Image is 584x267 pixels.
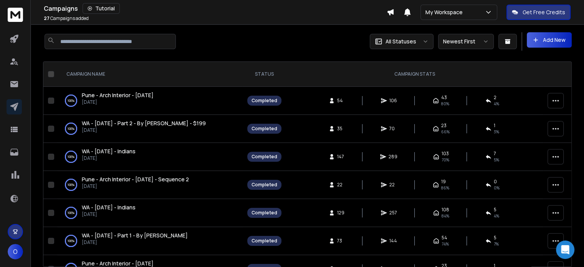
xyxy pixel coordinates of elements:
[494,185,500,191] span: 0 %
[494,157,499,163] span: 5 %
[494,123,495,129] span: 1
[494,207,496,213] span: 5
[82,127,206,133] p: [DATE]
[389,238,397,244] span: 144
[82,91,154,99] a: Pune - Arch Interior - [DATE]
[389,182,397,188] span: 22
[337,126,345,132] span: 35
[438,34,494,49] button: Newest First
[523,8,565,16] p: Get Free Credits
[441,179,446,185] span: 19
[82,183,189,189] p: [DATE]
[82,176,189,183] a: Pune - Arch Interior - [DATE] - Sequence 2
[68,153,74,161] p: 100 %
[68,181,74,189] p: 100 %
[441,95,447,101] span: 43
[506,5,571,20] button: Get Free Credits
[494,213,499,219] span: 4 %
[286,62,543,87] th: CAMPAIGN STATS
[389,98,397,104] span: 106
[337,98,345,104] span: 54
[57,199,243,227] td: 100%WA - [DATE] - Indians[DATE]
[251,182,277,188] div: Completed
[57,227,243,255] td: 100%WA - [DATE] - Part 1 - By [PERSON_NAME][DATE]
[337,154,345,160] span: 147
[251,238,277,244] div: Completed
[337,238,345,244] span: 73
[57,143,243,171] td: 100%WA - [DATE] - Indians[DATE]
[83,3,120,14] button: Tutorial
[82,204,136,211] a: WA - [DATE] - Indians
[494,235,496,241] span: 5
[442,157,449,163] span: 70 %
[494,241,499,247] span: 7 %
[385,38,416,45] p: All Statuses
[251,210,277,216] div: Completed
[68,97,74,104] p: 100 %
[57,171,243,199] td: 100%Pune - Arch Interior - [DATE] - Sequence 2[DATE]
[441,185,449,191] span: 86 %
[82,99,154,105] p: [DATE]
[82,148,136,155] a: WA - [DATE] - Indians
[57,115,243,143] td: 100%WA - [DATE] - Part 2 - By [PERSON_NAME] - $199[DATE]
[8,244,23,259] button: O
[494,151,496,157] span: 7
[251,126,277,132] div: Completed
[442,151,449,157] span: 103
[82,260,154,267] span: Pune - Arch Interior - [DATE]
[82,119,206,127] a: WA - [DATE] - Part 2 - By [PERSON_NAME] - $199
[44,15,89,22] p: Campaigns added
[441,101,449,107] span: 80 %
[44,3,387,14] div: Campaigns
[251,154,277,160] div: Completed
[441,129,450,135] span: 66 %
[389,210,397,216] span: 257
[494,95,496,101] span: 2
[251,98,277,104] div: Completed
[57,62,243,87] th: CAMPAIGN NAME
[82,239,188,245] p: [DATE]
[442,207,449,213] span: 108
[389,126,397,132] span: 70
[82,232,188,239] a: WA - [DATE] - Part 1 - By [PERSON_NAME]
[57,87,243,115] td: 100%Pune - Arch Interior - [DATE][DATE]
[337,210,345,216] span: 129
[494,129,499,135] span: 3 %
[442,241,449,247] span: 74 %
[44,15,50,22] span: 27
[425,8,466,16] p: My Workspace
[337,182,345,188] span: 22
[389,154,397,160] span: 289
[556,240,574,259] div: Open Intercom Messenger
[442,213,449,219] span: 84 %
[494,179,497,185] span: 0
[243,62,286,87] th: STATUS
[527,32,572,48] button: Add New
[68,209,74,217] p: 100 %
[68,237,74,245] p: 100 %
[441,123,447,129] span: 23
[494,101,499,107] span: 4 %
[82,155,136,161] p: [DATE]
[442,235,447,241] span: 54
[82,211,136,217] p: [DATE]
[68,125,74,133] p: 100 %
